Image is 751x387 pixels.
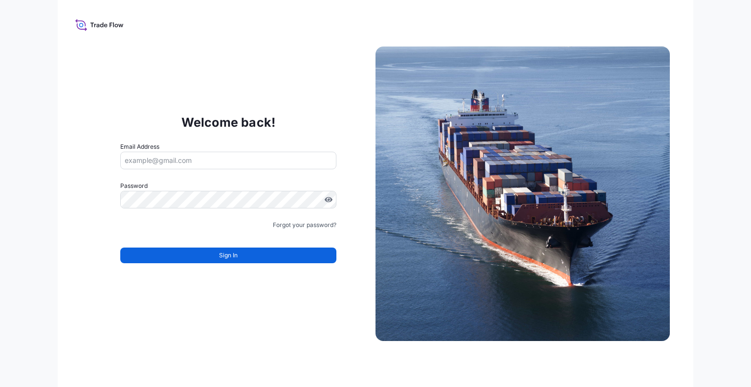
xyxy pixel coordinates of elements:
[120,152,336,169] input: example@gmail.com
[181,114,276,130] p: Welcome back!
[273,220,336,230] a: Forgot your password?
[120,142,159,152] label: Email Address
[375,46,670,341] img: Ship illustration
[325,196,332,204] button: Show password
[120,181,336,191] label: Password
[219,250,238,260] span: Sign In
[120,248,336,263] button: Sign In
